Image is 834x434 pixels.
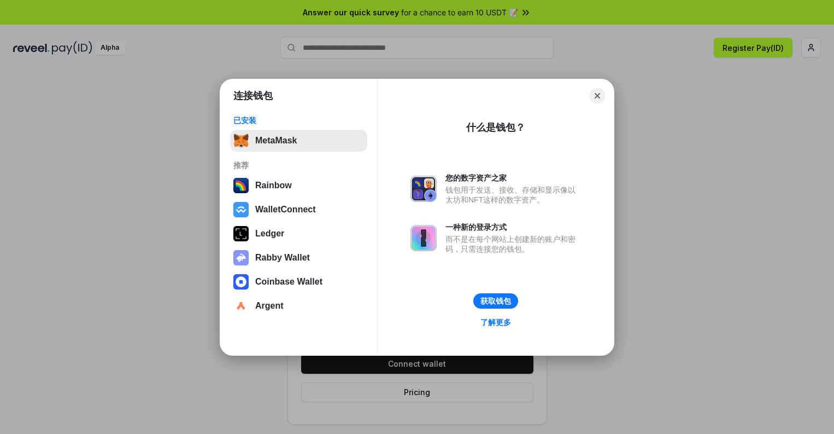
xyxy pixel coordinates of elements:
div: 钱包用于发送、接收、存储和显示像以太坊和NFT这样的数字资产。 [445,185,581,205]
div: Argent [255,301,284,311]
div: 什么是钱包？ [466,121,525,134]
div: 一种新的登录方式 [445,222,581,232]
div: Ledger [255,229,284,239]
a: 了解更多 [474,315,518,329]
div: 而不是在每个网站上创建新的账户和密码，只需连接您的钱包。 [445,234,581,254]
div: 获取钱包 [480,296,511,306]
div: MetaMask [255,136,297,146]
img: svg+xml,%3Csvg%20width%3D%22120%22%20height%3D%22120%22%20viewBox%3D%220%200%20120%20120%22%20fil... [233,178,249,193]
img: svg+xml,%3Csvg%20width%3D%2228%22%20height%3D%2228%22%20viewBox%3D%220%200%2028%2028%22%20fill%3D... [233,298,249,314]
button: Coinbase Wallet [230,271,367,293]
div: Rainbow [255,181,292,190]
button: Close [590,88,605,103]
img: svg+xml,%3Csvg%20xmlns%3D%22http%3A%2F%2Fwww.w3.org%2F2000%2Fsvg%22%20fill%3D%22none%22%20viewBox... [410,225,437,251]
img: svg+xml,%3Csvg%20xmlns%3D%22http%3A%2F%2Fwww.w3.org%2F2000%2Fsvg%22%20width%3D%2228%22%20height%3... [233,226,249,241]
img: svg+xml,%3Csvg%20xmlns%3D%22http%3A%2F%2Fwww.w3.org%2F2000%2Fsvg%22%20fill%3D%22none%22%20viewBox... [410,176,437,202]
h1: 连接钱包 [233,89,273,102]
div: Rabby Wallet [255,253,310,263]
div: 已安装 [233,115,364,125]
button: Rainbow [230,175,367,196]
button: MetaMask [230,130,367,152]
img: svg+xml,%3Csvg%20width%3D%2228%22%20height%3D%2228%22%20viewBox%3D%220%200%2028%2028%22%20fill%3D... [233,202,249,217]
button: Rabby Wallet [230,247,367,269]
img: svg+xml,%3Csvg%20xmlns%3D%22http%3A%2F%2Fwww.w3.org%2F2000%2Fsvg%22%20fill%3D%22none%22%20viewBox... [233,250,249,265]
div: 您的数字资产之家 [445,173,581,183]
button: Ledger [230,223,367,245]
button: WalletConnect [230,199,367,221]
div: Coinbase Wallet [255,277,322,287]
button: Argent [230,295,367,317]
div: 了解更多 [480,317,511,327]
button: 获取钱包 [473,293,518,309]
img: svg+xml,%3Csvg%20fill%3D%22none%22%20height%3D%2233%22%20viewBox%3D%220%200%2035%2033%22%20width%... [233,133,249,148]
div: 推荐 [233,160,364,170]
div: WalletConnect [255,205,316,215]
img: svg+xml,%3Csvg%20width%3D%2228%22%20height%3D%2228%22%20viewBox%3D%220%200%2028%2028%22%20fill%3D... [233,274,249,290]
